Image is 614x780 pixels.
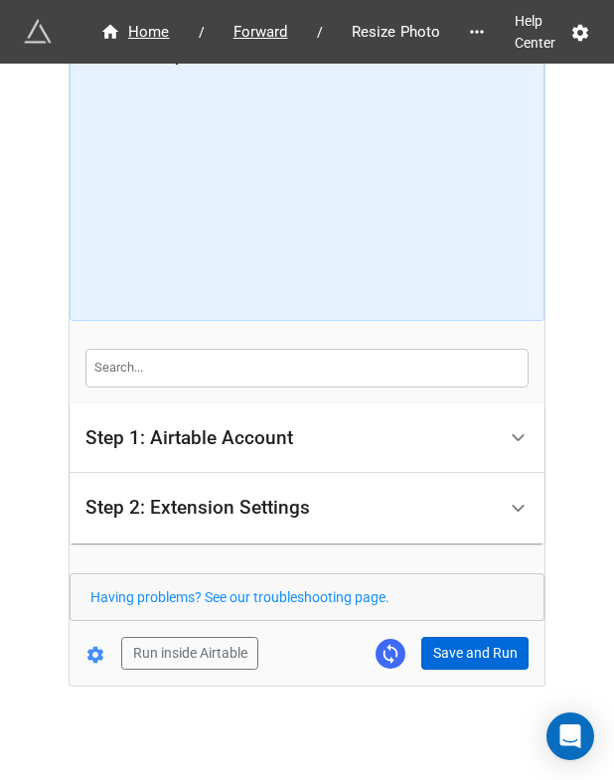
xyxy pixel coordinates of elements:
[121,637,258,671] button: Run inside Airtable
[88,76,527,304] iframe: How to Resize Images on Airtable in Bulk!
[85,498,310,518] div: Step 2: Extension Settings
[79,20,461,44] nav: breadcrumb
[24,18,52,46] img: miniextensions-icon.73ae0678.png
[546,712,594,760] div: Open Intercom Messenger
[213,20,309,44] a: Forward
[501,3,570,61] a: Help Center
[376,639,405,669] a: Sync Base Structure
[340,21,453,44] span: Resize Photo
[70,403,544,474] div: Step 1: Airtable Account
[79,20,191,44] a: Home
[199,22,205,43] li: /
[85,349,529,387] input: Search...
[222,21,300,44] span: Forward
[421,637,529,671] button: Save and Run
[90,589,389,605] a: Having problems? See our troubleshooting page.
[88,47,184,66] b: How to Setup
[85,428,293,448] div: Step 1: Airtable Account
[100,21,170,44] div: Home
[70,473,544,544] div: Step 2: Extension Settings
[317,22,323,43] li: /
